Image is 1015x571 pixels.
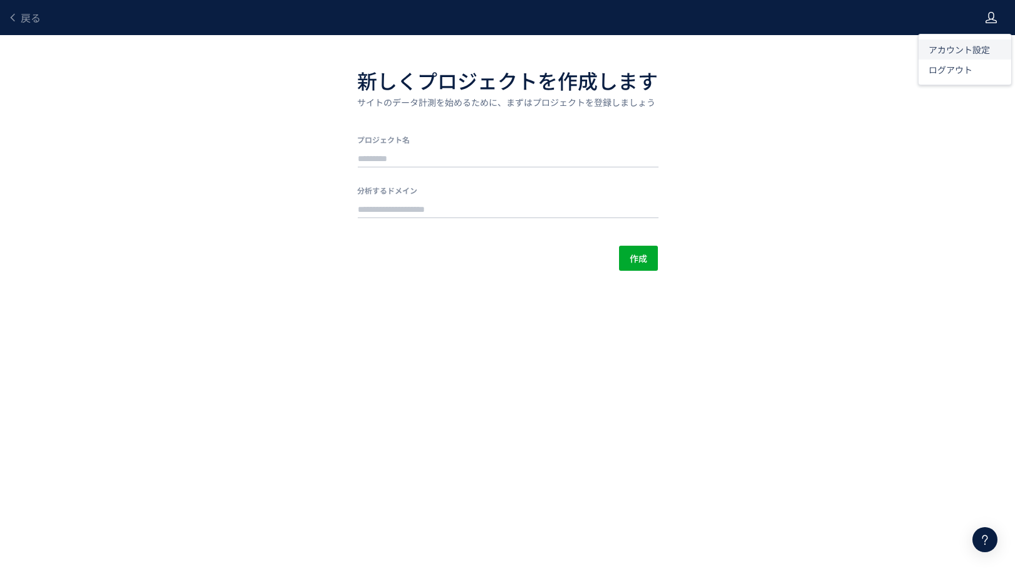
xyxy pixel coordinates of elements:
button: 作成 [619,246,658,271]
span: アカウント設定 [929,43,990,56]
p: サイトのデータ計測を始めるために、まずはプロジェクトを登録しましょう [357,95,658,109]
label: プロジェクト名 [357,134,658,145]
label: 分析するドメイン [357,185,658,196]
span: ログアウト [929,63,972,76]
span: 作成 [630,246,647,271]
span: 戻る [21,10,41,25]
h1: 新しくプロジェクトを作成します [357,65,658,95]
